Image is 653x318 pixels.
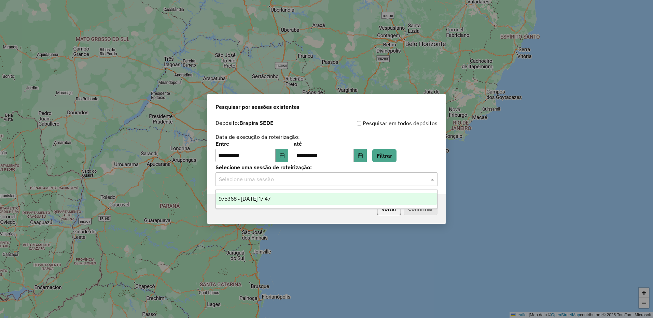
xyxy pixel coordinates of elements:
button: Voltar [377,202,401,215]
strong: Brapira SEDE [239,119,274,126]
button: Choose Date [354,149,367,162]
label: Selecione uma sessão de roteirização: [216,163,437,171]
div: Pesquisar em todos depósitos [326,119,437,127]
ng-dropdown-panel: Options list [216,189,437,209]
label: até [294,140,366,148]
span: 975368 - [DATE] 17:47 [219,196,270,202]
label: Depósito: [216,119,274,127]
button: Filtrar [372,149,397,162]
span: Pesquisar por sessões existentes [216,103,300,111]
label: Entre [216,140,288,148]
button: Choose Date [276,149,289,162]
label: Data de execução da roteirização: [216,133,300,141]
